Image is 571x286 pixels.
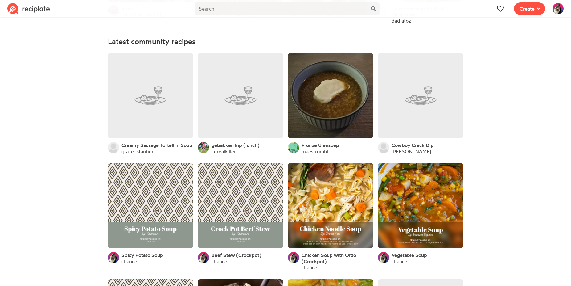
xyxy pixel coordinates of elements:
a: dadlatoz [392,18,411,24]
a: Cowboy Crack Dip [392,142,434,148]
img: User's avatar [288,142,299,153]
a: gebakken kip (lunch) [212,142,260,148]
a: Spicy Potato Soup [121,252,163,258]
input: Search [195,2,367,15]
a: Chicken Soup with Orzo (Crockpot) [302,252,373,264]
img: User's avatar [198,142,209,153]
a: chance [302,264,317,271]
img: User's avatar [108,252,119,263]
img: User's avatar [378,252,389,263]
a: Fronze Uiensoep [302,142,339,148]
a: Beef Stew (Crockpot) [212,252,261,258]
img: User's avatar [553,3,564,14]
a: Vegetable Soup [392,252,427,258]
span: Create [520,5,535,12]
a: chance [212,258,227,264]
img: User's avatar [288,252,299,263]
a: chance [121,258,137,264]
span: Chicken Soup with Orzo (Crockpot) [302,252,356,264]
img: User's avatar [378,142,389,153]
button: Create [514,2,545,15]
img: Reciplate [7,3,50,14]
a: maestrorahl [302,148,328,154]
a: [PERSON_NAME] [392,148,431,154]
img: User's avatar [198,252,209,263]
a: grace_stauber [121,148,154,154]
a: cerealkiller [212,148,236,154]
img: User's avatar [108,142,119,153]
h4: Latest community recipes [108,37,463,46]
a: chance [392,258,407,264]
a: Creamy Sausage Tortellini Soup [121,142,192,148]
